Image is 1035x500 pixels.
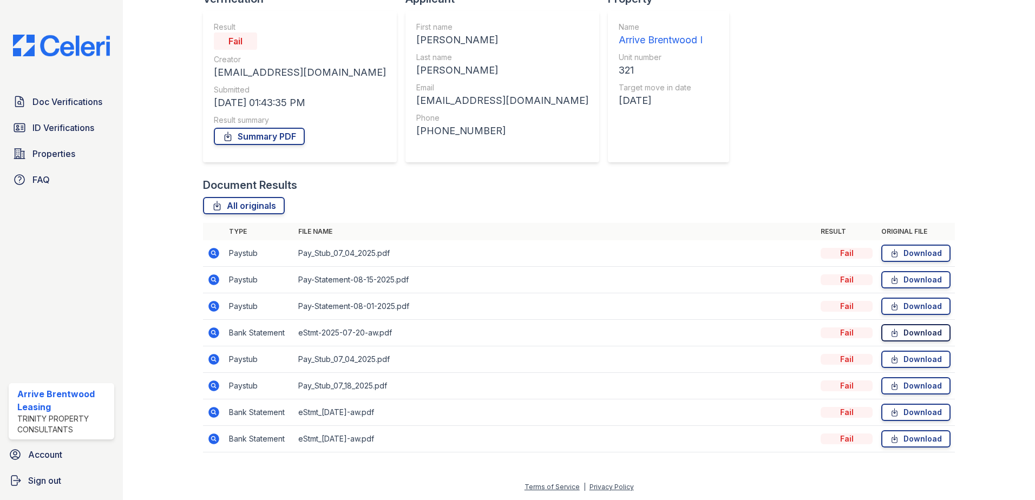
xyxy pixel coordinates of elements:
[214,22,386,32] div: Result
[416,22,588,32] div: First name
[294,293,816,320] td: Pay-Statement-08-01-2025.pdf
[619,22,703,32] div: Name
[821,301,873,312] div: Fail
[214,54,386,65] div: Creator
[416,82,588,93] div: Email
[584,483,586,491] div: |
[9,143,114,165] a: Properties
[881,430,951,448] a: Download
[821,327,873,338] div: Fail
[881,351,951,368] a: Download
[619,93,703,108] div: [DATE]
[416,93,588,108] div: [EMAIL_ADDRESS][DOMAIN_NAME]
[17,413,110,435] div: Trinity Property Consultants
[416,123,588,139] div: [PHONE_NUMBER]
[214,32,257,50] div: Fail
[225,240,294,267] td: Paystub
[214,84,386,95] div: Submitted
[214,95,386,110] div: [DATE] 01:43:35 PM
[225,426,294,452] td: Bank Statement
[416,113,588,123] div: Phone
[816,223,877,240] th: Result
[821,380,873,391] div: Fail
[4,444,119,465] a: Account
[619,82,703,93] div: Target move in date
[203,197,285,214] a: All originals
[4,35,119,56] img: CE_Logo_Blue-a8612792a0a2168367f1c8372b55b34899dd931a85d93a1a3d3e32e68fde9ad4.png
[589,483,634,491] a: Privacy Policy
[214,65,386,80] div: [EMAIL_ADDRESS][DOMAIN_NAME]
[28,448,62,461] span: Account
[294,373,816,399] td: Pay_Stub_07_18_2025.pdf
[881,298,951,315] a: Download
[416,52,588,63] div: Last name
[294,240,816,267] td: Pay_Stub_07_04_2025.pdf
[9,91,114,113] a: Doc Verifications
[32,95,102,108] span: Doc Verifications
[294,399,816,426] td: eStmt_[DATE]-aw.pdf
[881,245,951,262] a: Download
[225,320,294,346] td: Bank Statement
[294,346,816,373] td: Pay_Stub_07_04_2025.pdf
[294,320,816,346] td: eStmt-2025-07-20-aw.pdf
[225,373,294,399] td: Paystub
[32,121,94,134] span: ID Verifications
[294,267,816,293] td: Pay-Statement-08-15-2025.pdf
[225,267,294,293] td: Paystub
[225,293,294,320] td: Paystub
[416,63,588,78] div: [PERSON_NAME]
[225,346,294,373] td: Paystub
[17,387,110,413] div: Arrive Brentwood Leasing
[9,169,114,190] a: FAQ
[821,248,873,259] div: Fail
[619,52,703,63] div: Unit number
[881,377,951,394] a: Download
[619,63,703,78] div: 321
[214,115,386,126] div: Result summary
[416,32,588,48] div: [PERSON_NAME]
[821,354,873,365] div: Fail
[881,404,951,421] a: Download
[619,32,703,48] div: Arrive Brentwood I
[9,117,114,139] a: ID Verifications
[525,483,580,491] a: Terms of Service
[32,147,75,160] span: Properties
[821,274,873,285] div: Fail
[28,474,61,487] span: Sign out
[881,271,951,288] a: Download
[225,223,294,240] th: Type
[214,128,305,145] a: Summary PDF
[294,426,816,452] td: eStmt_[DATE]-aw.pdf
[225,399,294,426] td: Bank Statement
[821,433,873,444] div: Fail
[294,223,816,240] th: File name
[32,173,50,186] span: FAQ
[4,470,119,491] a: Sign out
[881,324,951,341] a: Download
[877,223,955,240] th: Original file
[821,407,873,418] div: Fail
[619,22,703,48] a: Name Arrive Brentwood I
[203,177,297,193] div: Document Results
